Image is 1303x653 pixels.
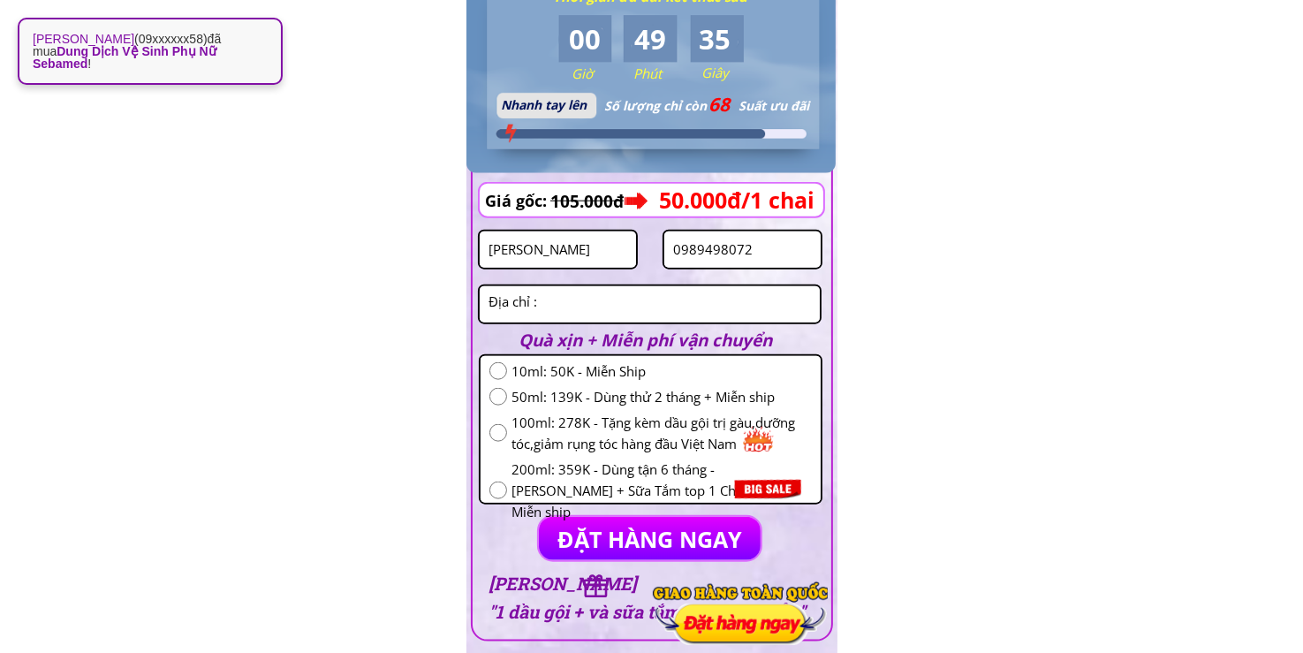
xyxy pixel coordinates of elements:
[659,182,882,217] h3: 50.000đ/1 chai
[604,97,809,114] span: Số lượng chỉ còn Suất ưu đãi
[139,32,203,46] span: 09xxxxxx58
[709,92,731,117] span: 68
[33,32,134,46] strong: [PERSON_NAME]
[489,569,812,626] h3: [PERSON_NAME] "1 dầu gội + và sữa tắm top 1 Châu Âu"
[539,517,761,560] p: ĐẶT HÀNG NGAY
[511,361,812,382] span: 10ml: 50K - Miễn Ship
[633,63,701,84] h3: Phút
[33,44,216,71] span: Dung Dịch Vệ Sinh Phụ Nữ Sebamed
[572,63,639,84] h3: Giờ
[485,188,552,214] h3: Giá gốc:
[511,412,812,454] span: 100ml: 278K - Tặng kèm dầu gội trị gàu,dưỡng tóc,giảm rụng tóc hàng đầu Việt Nam
[484,232,632,268] input: Họ và Tên:
[669,232,816,268] input: Số điện thoại:
[550,185,643,218] h3: 105.000đ
[701,62,769,83] h3: Giây
[519,327,797,353] h2: Quà xịn + Miễn phí vận chuyển
[33,33,268,70] p: ( ) đã mua !
[511,386,812,407] span: 50ml: 139K - Dùng thử 2 tháng + Miễn ship
[501,96,587,113] span: Nhanh tay lên
[511,459,812,522] span: 200ml: 359K - Dùng tận 6 tháng - [PERSON_NAME] + Sữa Tắm top 1 Châu Âu + Miễn ship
